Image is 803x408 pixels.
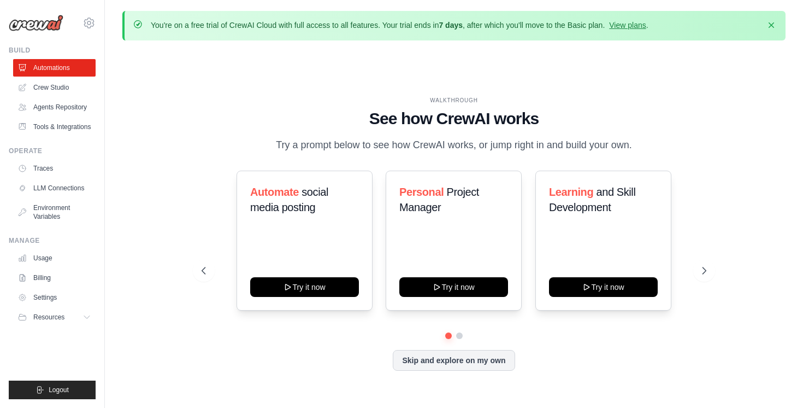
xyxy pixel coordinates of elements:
[439,21,463,30] strong: 7 days
[202,96,706,104] div: WALKTHROUGH
[9,381,96,399] button: Logout
[13,179,96,197] a: LLM Connections
[9,46,96,55] div: Build
[49,386,69,394] span: Logout
[549,186,635,213] span: and Skill Development
[399,277,508,297] button: Try it now
[9,147,96,155] div: Operate
[399,186,444,198] span: Personal
[13,269,96,287] a: Billing
[13,249,96,267] a: Usage
[202,109,706,129] h1: See how CrewAI works
[250,186,299,198] span: Automate
[549,277,658,297] button: Try it now
[13,118,96,136] a: Tools & Integrations
[393,350,515,371] button: Skip and explore on my own
[13,160,96,177] a: Traces
[13,308,96,326] button: Resources
[13,98,96,116] a: Agents Repository
[270,137,637,153] p: Try a prompt below to see how CrewAI works, or jump right in and build your own.
[13,199,96,225] a: Environment Variables
[13,79,96,96] a: Crew Studio
[13,289,96,306] a: Settings
[9,236,96,245] div: Manage
[13,59,96,77] a: Automations
[9,15,63,31] img: Logo
[609,21,646,30] a: View plans
[549,186,593,198] span: Learning
[33,313,64,322] span: Resources
[250,277,359,297] button: Try it now
[151,20,648,31] p: You're on a free trial of CrewAI Cloud with full access to all features. Your trial ends in , aft...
